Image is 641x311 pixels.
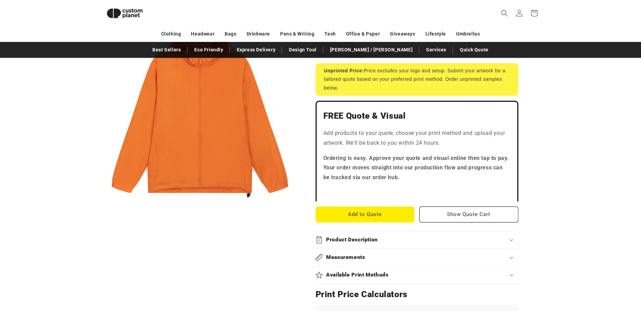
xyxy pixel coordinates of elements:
button: Add to Quote [316,207,415,222]
button: Show Quote Cart [419,207,518,222]
a: Drinkware [247,28,270,40]
a: Best Sellers [149,44,184,56]
summary: Product Description [316,231,518,248]
strong: Ordering is easy. Approve your quote and visual online then tap to pay. Your order moves straight... [323,155,509,181]
a: Headwear [191,28,215,40]
a: Bags [225,28,236,40]
a: Services [423,44,450,56]
a: Design Tool [286,44,320,56]
a: Giveaways [390,28,415,40]
h2: Product Description [326,236,378,243]
a: Clothing [161,28,181,40]
a: Umbrellas [456,28,480,40]
img: Custom Planet [101,3,148,24]
div: Price excludes your logo and setup. Submit your artwork for a tailored quote based on your prefer... [316,63,518,96]
summary: Measurements [316,249,518,266]
a: Express Delivery [233,44,279,56]
a: Quick Quote [457,44,492,56]
media-gallery: Gallery Viewer [101,10,299,208]
a: Lifestyle [425,28,446,40]
h2: Print Price Calculators [316,289,518,300]
p: Add products to your quote, choose your print method and upload your artwork. We'll be back to yo... [323,128,511,148]
strong: Unprinted Price: [324,68,364,73]
iframe: Customer reviews powered by Trustpilot [323,188,511,195]
a: Office & Paper [346,28,380,40]
a: Tech [324,28,336,40]
summary: Available Print Methods [316,266,518,284]
iframe: Chat Widget [528,238,641,311]
a: Pens & Writing [280,28,314,40]
summary: Search [497,6,512,21]
h2: Available Print Methods [326,271,389,279]
h2: FREE Quote & Visual [323,111,511,121]
h2: Measurements [326,254,365,261]
a: Eco Friendly [191,44,226,56]
a: [PERSON_NAME] / [PERSON_NAME] [327,44,416,56]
